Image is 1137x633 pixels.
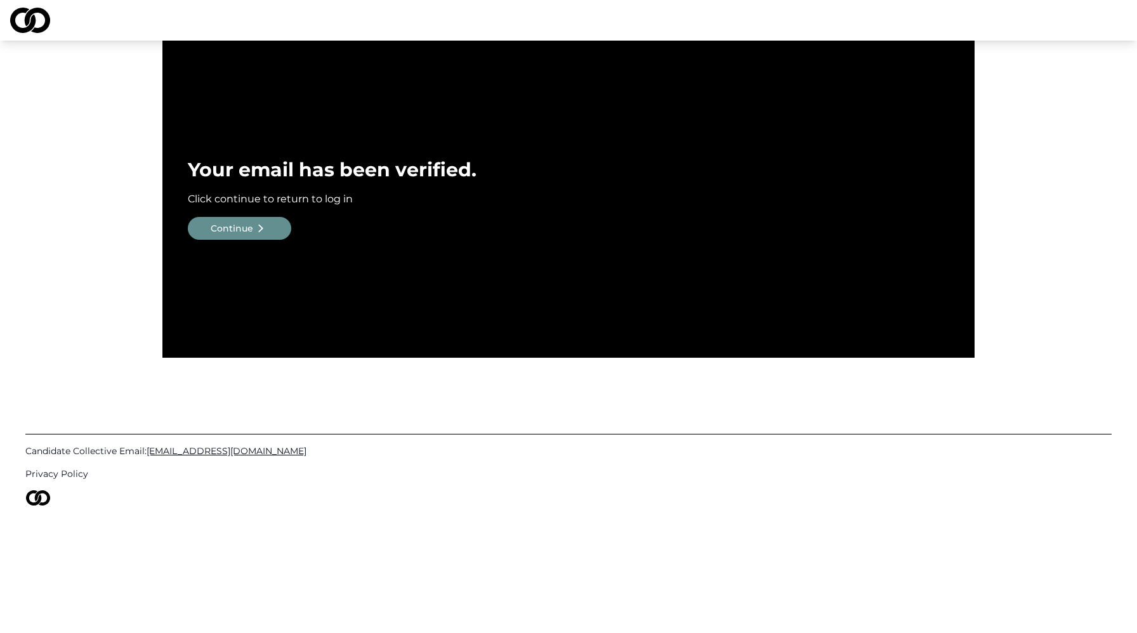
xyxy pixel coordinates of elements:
div: Continue [211,222,253,235]
a: Privacy Policy [25,467,1112,480]
a: Candidate Collective Email:[EMAIL_ADDRESS][DOMAIN_NAME] [25,445,1112,457]
img: logo [10,8,50,33]
button: Continue [188,217,291,240]
span: [EMAIL_ADDRESS][DOMAIN_NAME] [147,445,306,457]
img: logo [25,490,51,506]
div: Click continue to return to log in [188,192,949,207]
div: Your email has been verified. [188,159,949,181]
